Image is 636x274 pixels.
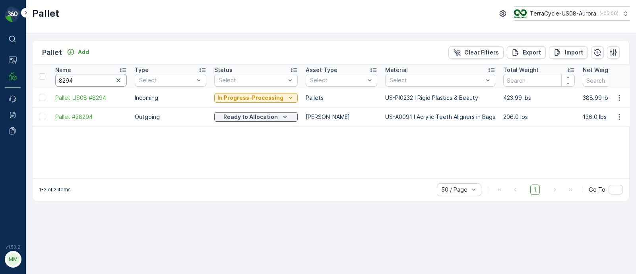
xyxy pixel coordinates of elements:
[385,113,495,121] p: US-A0091 I Acrylic Teeth Aligners in Bags
[503,66,539,74] p: Total Weight
[5,245,21,249] span: v 1.50.2
[306,94,377,102] p: Pallets
[589,186,605,194] span: Go To
[310,76,365,84] p: Select
[32,7,59,20] p: Pallet
[599,10,619,17] p: ( -05:00 )
[507,46,546,59] button: Export
[214,66,233,74] p: Status
[55,113,127,121] a: Pallet #28294
[385,94,495,102] p: US-PI0232 I Rigid Plastics & Beauty
[390,76,483,84] p: Select
[5,251,21,268] button: MM
[223,113,278,121] p: Ready to Allocation
[503,94,575,102] p: 423.99 lbs
[39,114,45,120] div: Toggle Row Selected
[306,66,337,74] p: Asset Type
[135,94,206,102] p: Incoming
[55,94,127,102] a: Pallet_US08 #8294
[448,46,504,59] button: Clear Filters
[583,66,614,74] p: Net Weight
[55,66,71,74] p: Name
[530,10,596,17] p: TerraCycle-US08-Aurora
[139,76,194,84] p: Select
[135,66,149,74] p: Type
[5,6,21,22] img: logo
[55,74,127,87] input: Search
[217,94,283,102] p: In Progress-Processing
[7,253,19,266] div: MM
[530,185,540,195] span: 1
[514,6,630,21] button: TerraCycle-US08-Aurora(-05:00)
[385,66,408,74] p: Material
[42,47,62,58] p: Pallet
[135,113,206,121] p: Outgoing
[549,46,588,59] button: Import
[523,49,541,56] p: Export
[514,9,527,18] img: image_ci7OI47.png
[464,49,499,56] p: Clear Filters
[503,113,575,121] p: 206.0 lbs
[219,76,285,84] p: Select
[214,93,298,103] button: In Progress-Processing
[503,74,575,87] input: Search
[78,48,89,56] p: Add
[39,95,45,101] div: Toggle Row Selected
[565,49,583,56] p: Import
[306,113,377,121] p: [PERSON_NAME]
[214,112,298,122] button: Ready to Allocation
[64,47,92,57] button: Add
[39,187,71,193] p: 1-2 of 2 items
